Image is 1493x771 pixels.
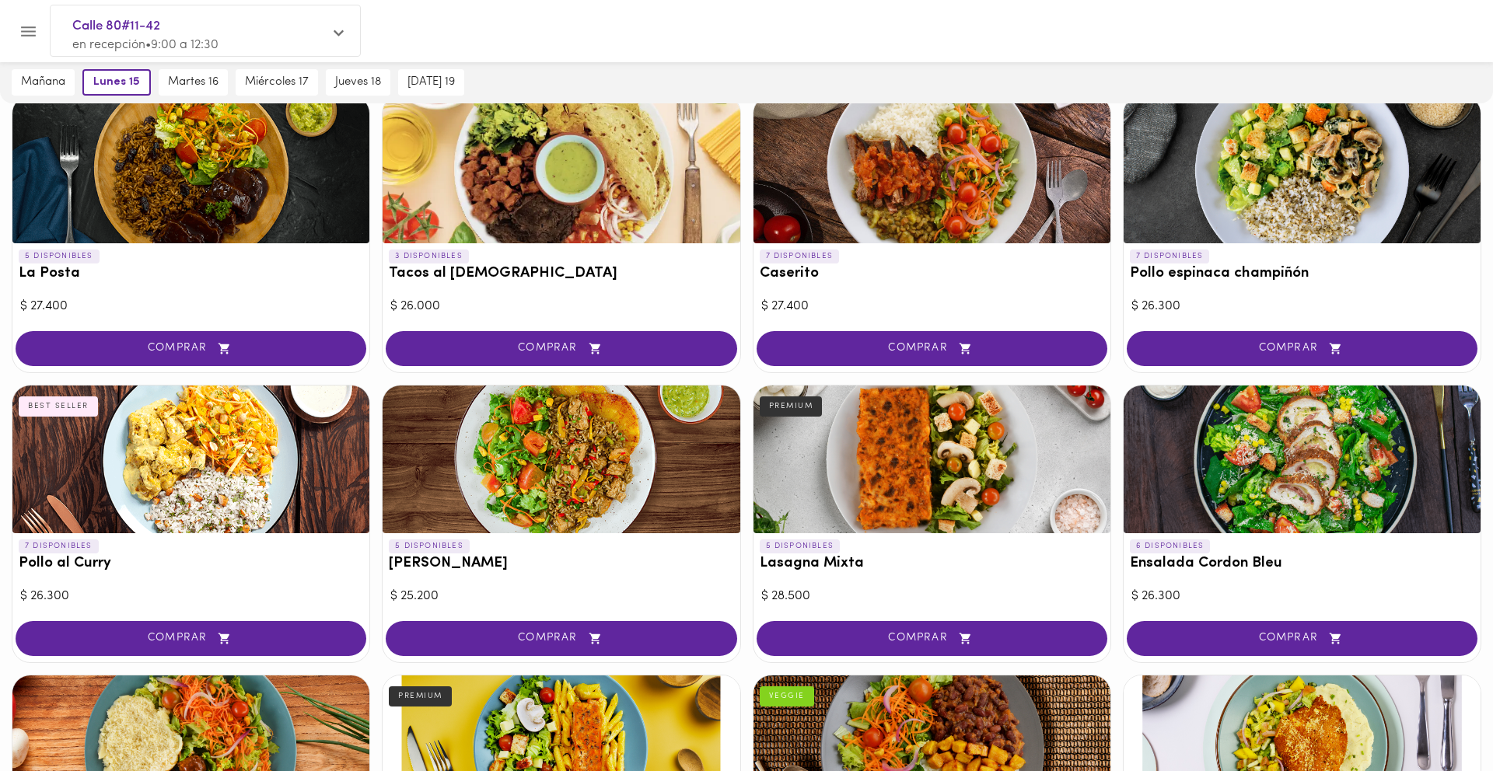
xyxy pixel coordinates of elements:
button: COMPRAR [16,331,366,366]
span: en recepción • 9:00 a 12:30 [72,39,219,51]
span: miércoles 17 [245,75,309,89]
span: lunes 15 [93,75,140,89]
div: $ 25.200 [390,588,732,605]
div: Lasagna Mixta [753,385,1110,533]
p: 7 DISPONIBLES [760,249,840,263]
h3: [PERSON_NAME] [389,556,733,572]
p: 5 DISPONIBLES [760,539,841,553]
span: COMPRAR [405,632,717,645]
p: 7 DISPONIBLES [19,539,99,553]
span: COMPRAR [35,342,347,355]
h3: Caserito [760,266,1104,282]
div: $ 28.500 [761,588,1103,605]
span: [DATE] 19 [407,75,455,89]
span: martes 16 [168,75,219,89]
div: Arroz chaufa [383,385,740,533]
h3: Ensalada Cordon Bleu [1130,556,1474,572]
div: La Posta [12,96,369,243]
div: $ 26.300 [1131,588,1473,605]
h3: Pollo al Curry [19,556,363,572]
h3: La Posta [19,266,363,282]
h3: Tacos al [DEMOGRAPHIC_DATA] [389,266,733,282]
span: COMPRAR [35,632,347,645]
h3: Pollo espinaca champiñón [1130,266,1474,282]
button: miércoles 17 [236,69,318,96]
button: COMPRAR [386,621,736,656]
span: COMPRAR [405,342,717,355]
span: COMPRAR [776,342,1088,355]
p: 5 DISPONIBLES [389,539,470,553]
button: COMPRAR [757,621,1107,656]
span: jueves 18 [335,75,381,89]
div: PREMIUM [389,686,452,706]
button: martes 16 [159,69,228,96]
div: $ 26.300 [1131,298,1473,316]
button: COMPRAR [757,331,1107,366]
p: 6 DISPONIBLES [1130,539,1211,553]
span: COMPRAR [1146,632,1458,645]
button: mañana [12,69,75,96]
button: lunes 15 [82,69,151,96]
button: [DATE] 19 [398,69,464,96]
div: Pollo espinaca champiñón [1124,96,1481,243]
span: Calle 80#11-42 [72,16,323,37]
p: 3 DISPONIBLES [389,249,469,263]
div: Ensalada Cordon Bleu [1124,385,1481,533]
div: $ 26.300 [20,588,362,605]
button: COMPRAR [1127,331,1477,366]
button: COMPRAR [16,621,366,656]
button: Menu [9,12,47,51]
p: 7 DISPONIBLES [1130,249,1210,263]
span: COMPRAR [776,632,1088,645]
div: Pollo al Curry [12,385,369,533]
div: BEST SELLER [19,396,98,417]
div: VEGGIE [760,686,814,706]
button: COMPRAR [1127,621,1477,656]
p: 5 DISPONIBLES [19,249,100,263]
div: Caserito [753,96,1110,243]
span: COMPRAR [1146,342,1458,355]
button: COMPRAR [386,331,736,366]
div: Tacos al Pastor [383,96,740,243]
div: $ 27.400 [20,298,362,316]
div: PREMIUM [760,396,823,417]
button: jueves 18 [326,69,390,96]
div: $ 27.400 [761,298,1103,316]
div: $ 26.000 [390,298,732,316]
iframe: Messagebird Livechat Widget [1403,681,1477,755]
h3: Lasagna Mixta [760,556,1104,572]
span: mañana [21,75,65,89]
